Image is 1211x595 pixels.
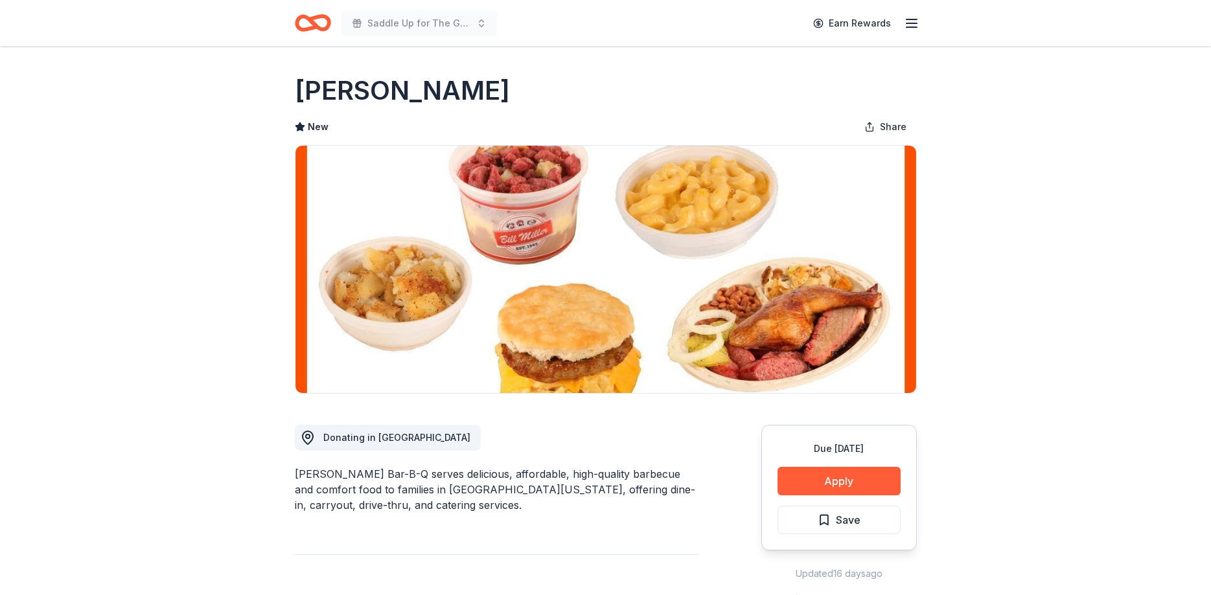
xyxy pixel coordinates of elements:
button: Apply [778,467,901,495]
button: Save [778,506,901,534]
span: Saddle Up for The Guild [367,16,471,31]
span: New [308,119,329,135]
span: Save [836,511,860,528]
span: Share [880,119,906,135]
button: Saddle Up for The Guild [341,10,497,36]
button: Share [854,114,917,140]
a: Earn Rewards [805,12,899,35]
div: Due [DATE] [778,441,901,456]
h1: [PERSON_NAME] [295,73,510,109]
span: Donating in [GEOGRAPHIC_DATA] [323,432,470,443]
a: Home [295,8,331,38]
div: Updated 16 days ago [761,566,917,581]
img: Image for Bill Miller [295,146,916,393]
div: [PERSON_NAME] Bar-B-Q serves delicious, affordable, high-quality barbecue and comfort food to fam... [295,466,699,513]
